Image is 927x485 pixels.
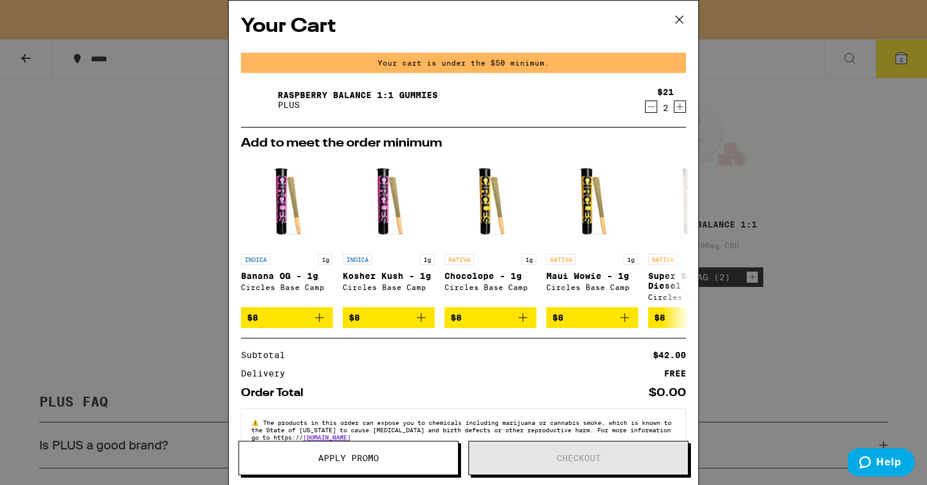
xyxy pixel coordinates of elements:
button: Checkout [468,441,689,475]
p: PLUS [278,100,438,110]
h2: Add to meet the order minimum [241,137,686,150]
button: Decrement [645,101,657,113]
p: Banana OG - 1g [241,271,333,281]
p: 1g [624,254,638,265]
div: Circles Base Camp [343,283,435,291]
div: Order Total [241,388,312,399]
span: $8 [349,313,360,323]
div: Circles Base Camp [241,283,333,291]
div: Circles Base Camp [444,283,536,291]
div: FREE [664,369,686,378]
a: [DOMAIN_NAME] [303,433,351,441]
button: Add to bag [241,307,333,328]
div: Circles Base Camp [648,293,740,301]
p: INDICA [241,254,270,265]
p: Chocolope - 1g [444,271,536,281]
div: Subtotal [241,351,294,359]
p: Maui Wowie - 1g [546,271,638,281]
button: Add to bag [444,307,536,328]
iframe: Opens a widget where you can find more information [848,448,915,479]
span: $8 [451,313,462,323]
img: Circles Base Camp - Super Sour Diesel - 1g [648,156,740,248]
p: SATIVA [648,254,677,265]
p: 1g [522,254,536,265]
button: Apply Promo [238,441,459,475]
img: Raspberry BALANCE 1:1 Gummies [241,83,275,117]
span: $8 [247,313,258,323]
button: Increment [674,101,686,113]
img: Circles Base Camp - Chocolope - 1g [444,156,536,248]
p: INDICA [343,254,372,265]
div: $42.00 [653,351,686,359]
p: 1g [318,254,333,265]
a: Open page for Maui Wowie - 1g from Circles Base Camp [546,156,638,307]
a: Open page for Banana OG - 1g from Circles Base Camp [241,156,333,307]
button: Add to bag [343,307,435,328]
button: Add to bag [546,307,638,328]
div: Delivery [241,369,294,378]
span: Apply Promo [318,454,379,462]
p: SATIVA [546,254,576,265]
p: Super Sour Diesel - 1g [648,271,740,291]
div: Your cart is under the $50 minimum. [241,53,686,73]
img: Circles Base Camp - Banana OG - 1g [241,156,333,248]
p: 1g [420,254,435,265]
img: Circles Base Camp - Kosher Kush - 1g [343,156,435,248]
span: ⚠️ [251,419,263,426]
span: $8 [654,313,665,323]
p: SATIVA [444,254,474,265]
div: Circles Base Camp [546,283,638,291]
img: Circles Base Camp - Maui Wowie - 1g [546,156,638,248]
a: Raspberry BALANCE 1:1 Gummies [278,90,438,100]
div: $21 [657,87,674,97]
button: Add to bag [648,307,740,328]
a: Open page for Super Sour Diesel - 1g from Circles Base Camp [648,156,740,307]
a: Open page for Kosher Kush - 1g from Circles Base Camp [343,156,435,307]
a: Open page for Chocolope - 1g from Circles Base Camp [444,156,536,307]
div: 2 [657,103,674,113]
p: Kosher Kush - 1g [343,271,435,281]
div: $0.00 [649,388,686,399]
h2: Your Cart [241,13,686,40]
span: The products in this order can expose you to chemicals including marijuana or cannabis smoke, whi... [251,419,671,441]
span: $8 [552,313,563,323]
span: Checkout [557,454,601,462]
